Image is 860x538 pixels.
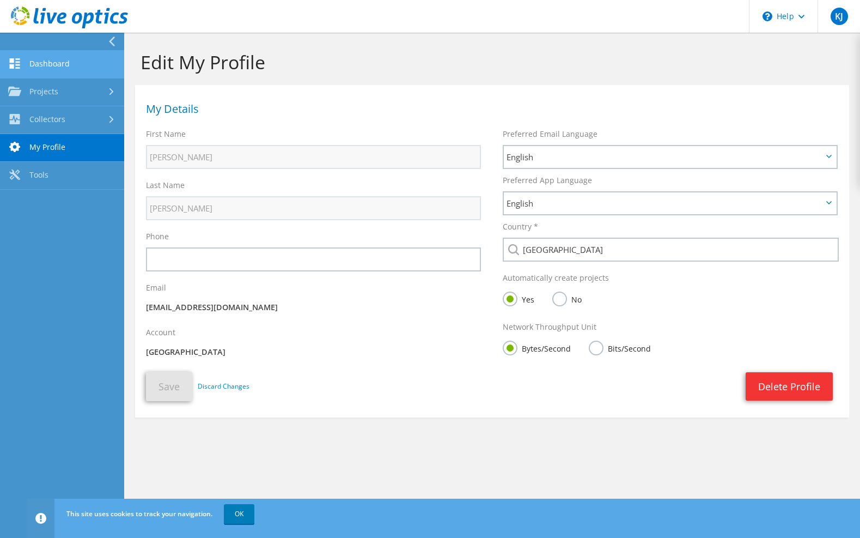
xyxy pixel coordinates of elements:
label: Preferred Email Language [503,129,597,140]
label: Last Name [146,180,185,191]
label: Automatically create projects [503,273,609,283]
label: Network Throughput Unit [503,322,596,333]
span: KJ [831,8,848,25]
label: No [552,292,582,305]
label: Phone [146,231,169,242]
button: Save [146,372,192,401]
label: Email [146,282,166,293]
h1: Edit My Profile [141,51,838,74]
a: Discard Changes [198,380,249,392]
label: Yes [503,292,534,305]
p: [EMAIL_ADDRESS][DOMAIN_NAME] [146,301,481,313]
h1: My Details [146,104,833,114]
label: Account [146,327,175,338]
label: First Name [146,129,186,140]
p: [GEOGRAPHIC_DATA] [146,346,481,358]
label: Bytes/Second [503,341,571,354]
a: OK [224,504,254,524]
span: English [507,150,822,164]
label: Preferred App Language [503,175,592,186]
label: Bits/Second [589,341,651,354]
label: Country * [503,221,538,232]
a: Delete Profile [746,372,833,401]
span: This site uses cookies to track your navigation. [66,509,212,518]
span: English [507,197,822,210]
svg: \n [763,11,772,21]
